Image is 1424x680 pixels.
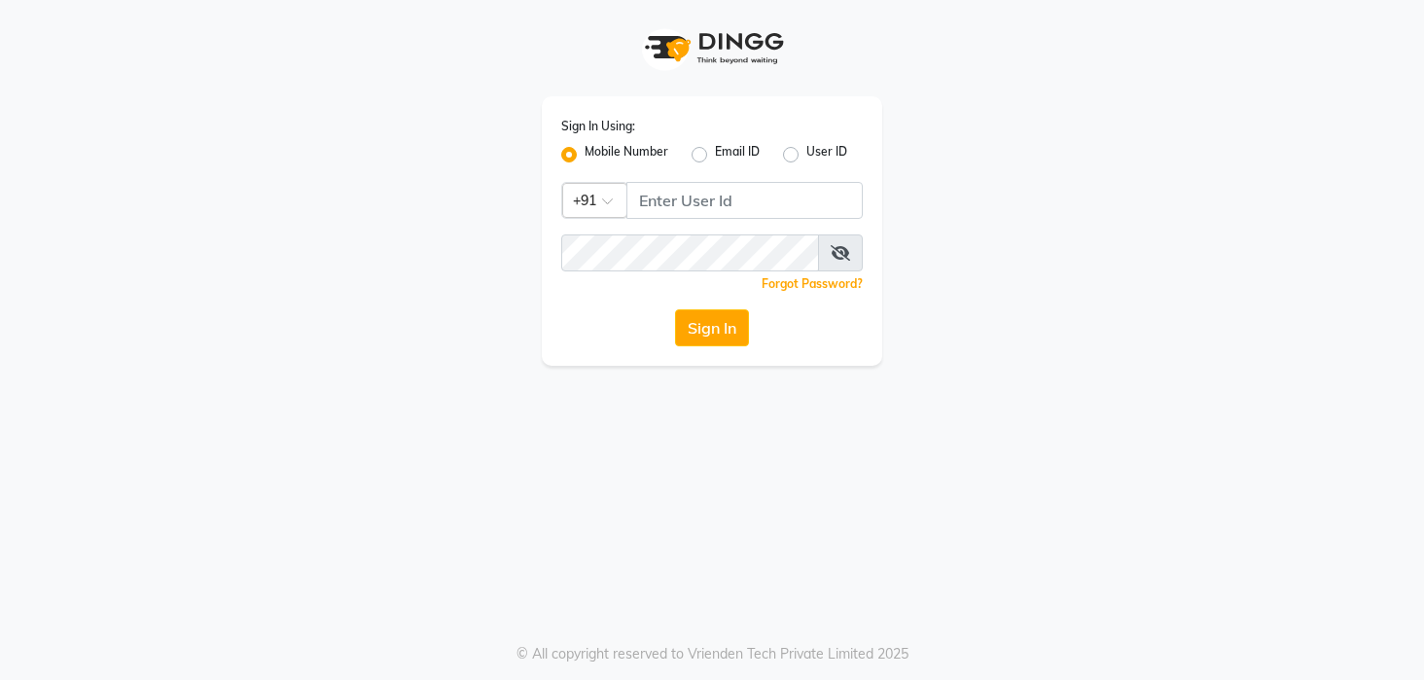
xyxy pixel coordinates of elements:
input: Username [626,182,863,219]
a: Forgot Password? [762,276,863,291]
label: Email ID [715,143,760,166]
label: Sign In Using: [561,118,635,135]
label: User ID [806,143,847,166]
label: Mobile Number [585,143,668,166]
img: logo1.svg [634,19,790,77]
input: Username [561,234,819,271]
button: Sign In [675,309,749,346]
